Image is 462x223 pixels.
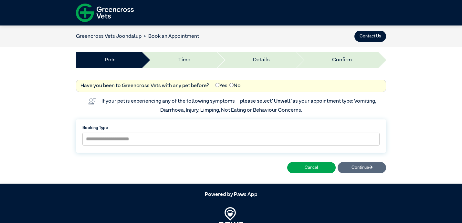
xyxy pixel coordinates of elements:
img: f-logo [76,2,134,24]
label: If your pet is experiencing any of the following symptoms – please select as your appointment typ... [101,99,377,113]
li: Book an Appointment [142,33,199,40]
span: “Unwell” [272,99,292,104]
label: Have you been to Greencross Vets with any pet before? [80,82,209,90]
input: Yes [215,83,219,87]
a: Pets [105,56,116,64]
h5: Powered by Paws App [76,192,386,198]
label: Booking Type [82,125,380,131]
button: Cancel [287,162,336,173]
a: Greencross Vets Joondalup [76,34,142,39]
button: Contact Us [354,31,386,42]
input: No [229,83,234,87]
nav: breadcrumb [76,33,199,40]
label: Yes [215,82,227,90]
label: No [229,82,241,90]
img: vet [86,96,98,106]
